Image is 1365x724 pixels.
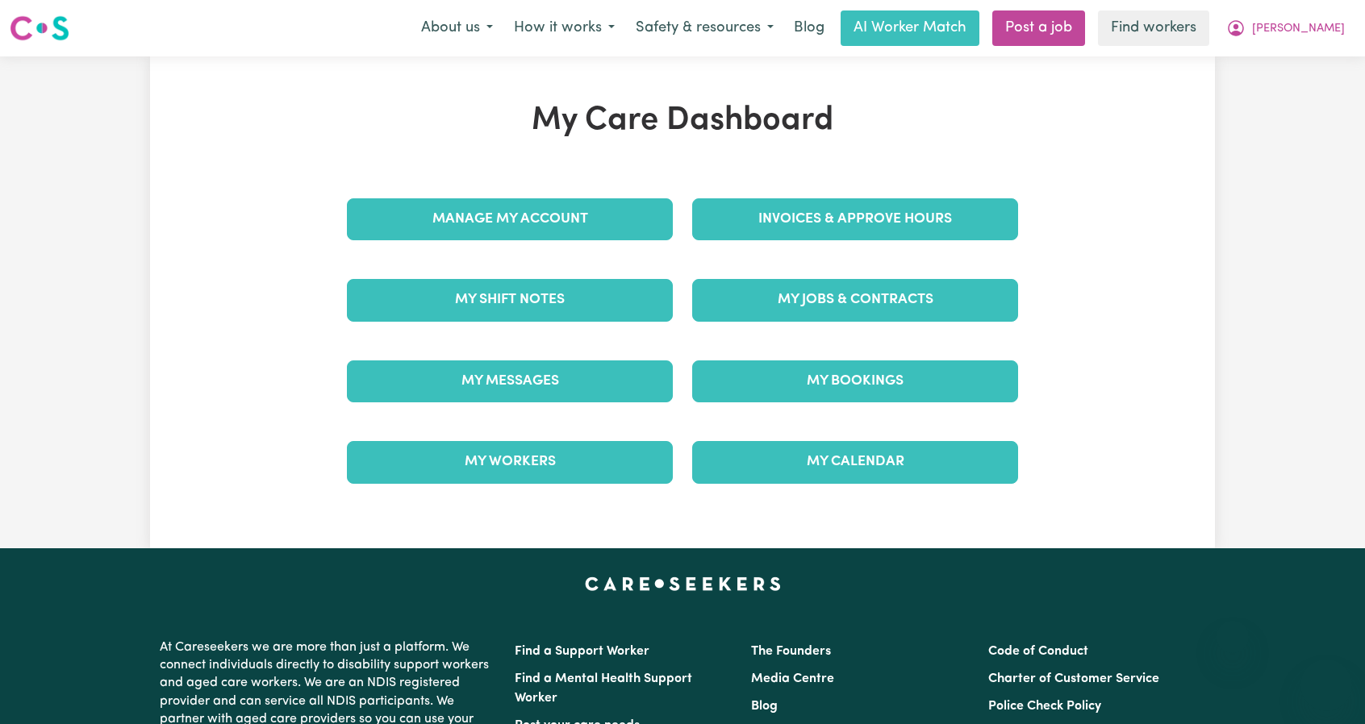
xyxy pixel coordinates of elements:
a: My Shift Notes [347,279,673,321]
img: Careseekers logo [10,14,69,43]
a: The Founders [751,645,831,658]
a: My Jobs & Contracts [692,279,1018,321]
a: My Workers [347,441,673,483]
a: My Messages [347,360,673,402]
a: My Calendar [692,441,1018,483]
a: Find a Support Worker [515,645,649,658]
button: How it works [503,11,625,45]
a: AI Worker Match [841,10,979,46]
a: Blog [751,700,778,713]
iframe: Button to launch messaging window [1300,660,1352,711]
a: My Bookings [692,360,1018,402]
button: My Account [1216,11,1355,45]
a: Find a Mental Health Support Worker [515,672,692,705]
a: Charter of Customer Service [988,672,1159,685]
h1: My Care Dashboard [337,102,1028,140]
span: [PERSON_NAME] [1252,20,1345,38]
a: Careseekers home page [585,577,781,590]
a: Find workers [1098,10,1209,46]
a: Manage My Account [347,198,673,240]
a: Police Check Policy [988,700,1101,713]
a: Post a job [992,10,1085,46]
a: Media Centre [751,672,834,685]
a: Invoices & Approve Hours [692,198,1018,240]
iframe: Close message [1217,621,1249,653]
a: Blog [784,10,834,46]
a: Code of Conduct [988,645,1088,658]
button: Safety & resources [625,11,784,45]
button: About us [411,11,503,45]
a: Careseekers logo [10,10,69,47]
